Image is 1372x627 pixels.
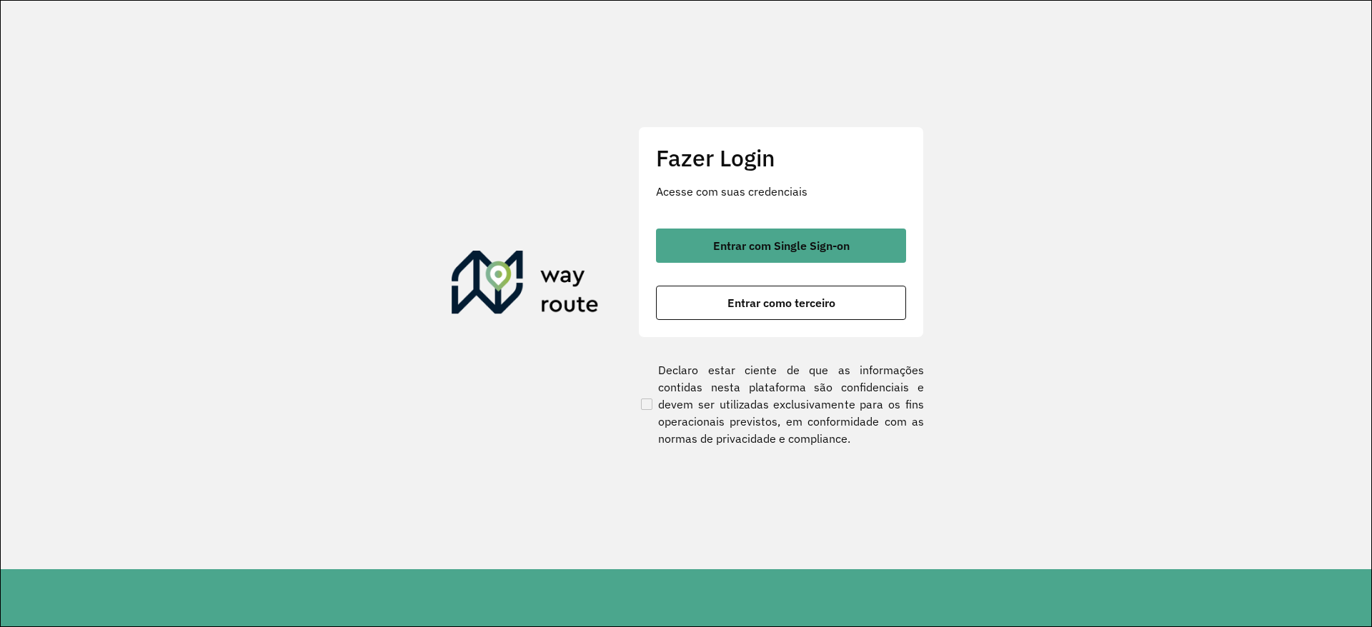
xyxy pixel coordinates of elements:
[638,361,924,447] label: Declaro estar ciente de que as informações contidas nesta plataforma são confidenciais e devem se...
[452,251,599,319] img: Roteirizador AmbevTech
[713,240,850,251] span: Entrar com Single Sign-on
[656,144,906,171] h2: Fazer Login
[656,286,906,320] button: button
[656,183,906,200] p: Acesse com suas credenciais
[727,297,835,309] span: Entrar como terceiro
[656,229,906,263] button: button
